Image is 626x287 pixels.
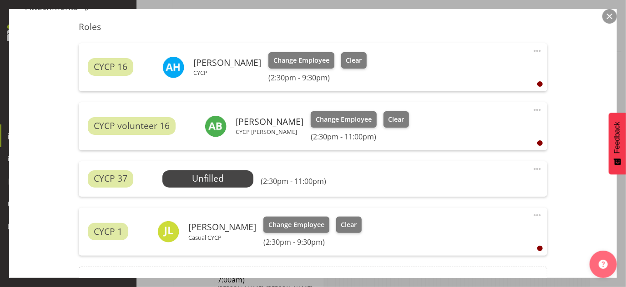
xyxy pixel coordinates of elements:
span: Clear [346,55,362,65]
button: Feedback - Show survey [609,113,626,174]
div: User is clocked out [537,140,543,146]
span: CYCP 1 [94,225,122,238]
span: Feedback [613,122,621,153]
button: Clear [336,217,362,233]
span: CYCP 16 [94,60,127,74]
button: Change Employee [263,217,329,233]
h6: [PERSON_NAME] [236,117,303,127]
span: Change Employee [273,55,329,65]
p: Casual CYCP [188,234,256,241]
div: User is clocked out [537,246,543,251]
span: Unfilled [192,172,224,184]
img: alexzarn-harmer11855.jpg [162,56,184,78]
h6: (2:30pm - 11:00pm) [311,132,409,141]
p: CYCP [PERSON_NAME] [236,128,303,135]
span: Change Employee [316,114,372,124]
span: Change Employee [268,220,324,230]
h6: (2:30pm - 9:30pm) [268,73,367,82]
span: CYCP 37 [94,172,127,185]
img: amelie-brandt11629.jpg [205,115,227,137]
h6: [PERSON_NAME] [188,222,256,232]
img: help-xxl-2.png [599,260,608,269]
button: Change Employee [311,111,377,128]
span: CYCP volunteer 16 [94,119,170,133]
div: User is clocked out [537,81,543,87]
img: jacinta-linstrom11517.jpg [157,221,179,242]
h5: Roles [79,21,547,32]
p: CYCP [193,69,261,76]
span: Clear [388,114,404,124]
h6: [PERSON_NAME] [193,58,261,68]
h6: (2:30pm - 11:00pm) [261,177,326,186]
button: Change Employee [268,52,334,69]
button: Clear [341,52,367,69]
button: Clear [384,111,409,128]
span: Clear [341,220,357,230]
h5: Attachments [25,1,78,12]
h6: (2:30pm - 9:30pm) [263,238,362,247]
